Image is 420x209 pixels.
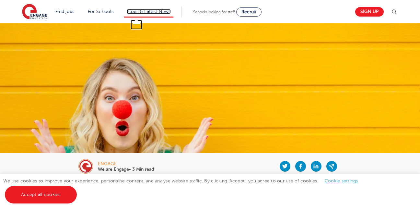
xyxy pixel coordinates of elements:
[3,178,365,197] span: We use cookies to improve your experience, personalise content, and analyse website traffic. By c...
[88,9,113,14] a: For Schools
[5,186,77,203] a: Accept all cookies
[98,167,154,172] p: We are Engage• 3 Min read
[241,9,256,14] span: Recruit
[22,4,47,20] img: Engage Education
[127,9,171,14] a: Blogs & Latest News
[193,10,235,14] span: Schools looking for staff
[55,9,75,14] a: Find jobs
[325,178,358,183] a: Cookie settings
[355,7,384,17] a: Sign up
[98,162,154,166] div: engage
[236,7,262,17] a: Recruit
